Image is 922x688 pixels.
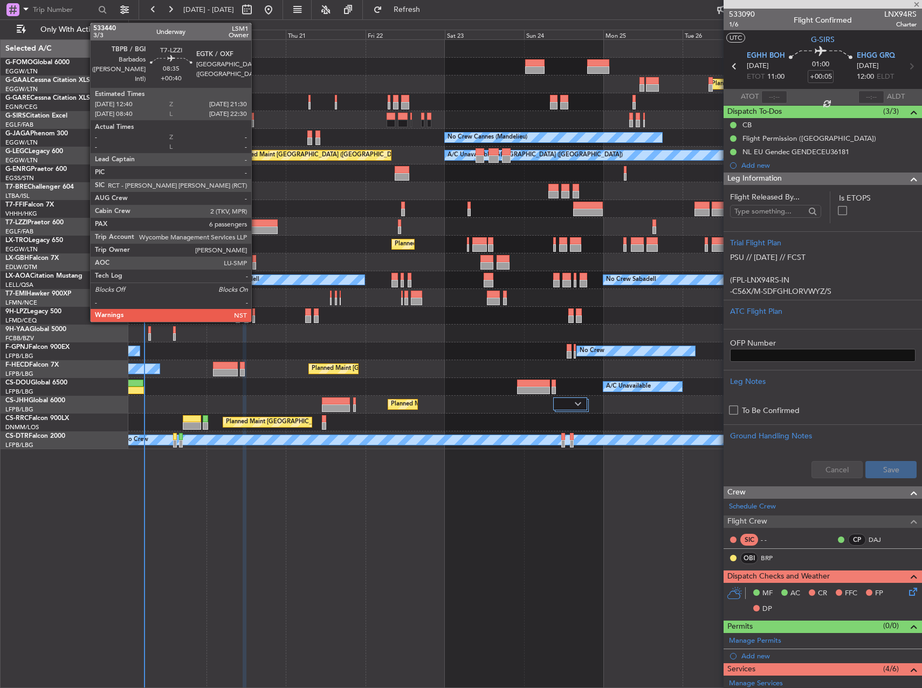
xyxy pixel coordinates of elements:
div: Sat 23 [445,30,524,39]
div: NL EU Gendec GENDECEU36181 [742,147,849,156]
input: Type something... [734,203,805,219]
div: Wed 20 [207,30,286,39]
div: Planned Maint [GEOGRAPHIC_DATA] ([GEOGRAPHIC_DATA]) [226,414,396,430]
div: Planned Maint [GEOGRAPHIC_DATA] ([GEOGRAPHIC_DATA]) [395,236,565,252]
div: Tue 19 [127,30,207,39]
div: No Crew Sabadell [209,272,259,288]
div: Planned Maint [GEOGRAPHIC_DATA] ([GEOGRAPHIC_DATA]) [236,147,405,163]
span: [DATE] [857,61,879,72]
span: F-HECD [5,362,29,368]
span: F-GPNJ [5,344,29,350]
a: EGNR/CEG [5,103,38,111]
a: EGLF/FAB [5,228,33,236]
div: No Crew Cannes (Mandelieu) [448,129,527,146]
span: CS-DTR [5,433,29,439]
span: 12:00 [857,72,874,82]
span: Refresh [384,6,430,13]
span: Crew [727,486,746,499]
a: DNMM/LOS [5,423,39,431]
a: LTBA/ISL [5,192,30,200]
span: 1/6 [729,20,755,29]
div: Planned Maint [GEOGRAPHIC_DATA] ([GEOGRAPHIC_DATA]) [391,396,561,412]
a: T7-BREChallenger 604 [5,184,74,190]
span: G-GARE [5,95,30,101]
a: EGLF/FAB [5,121,33,129]
div: CB [742,120,752,129]
button: Only With Activity [12,21,117,38]
span: T7-EMI [5,291,26,297]
span: T7-BRE [5,184,27,190]
a: EGSS/STN [5,174,34,182]
span: (0/0) [883,620,899,631]
span: G-JAGA [5,130,30,137]
a: CS-DTRFalcon 2000 [5,433,65,439]
span: Permits [727,621,753,633]
div: Tue 26 [683,30,762,39]
a: LX-TROLegacy 650 [5,237,63,244]
a: 9H-LPZLegacy 500 [5,308,61,315]
span: [DATE] [747,61,769,72]
a: LX-AOACitation Mustang [5,273,82,279]
a: G-FOMOGlobal 6000 [5,59,70,66]
a: CS-DOUGlobal 6500 [5,380,67,386]
div: No Crew Sabadell [606,272,656,288]
div: OBI [740,552,758,564]
span: EHGG GRQ [857,51,895,61]
a: LFMN/NCE [5,299,37,307]
a: VHHH/HKG [5,210,37,218]
span: T7-LZZI [5,219,27,226]
span: G-SIRS [811,34,835,45]
a: LFPB/LBG [5,370,33,378]
div: No Crew [580,343,604,359]
a: T7-LZZIPraetor 600 [5,219,64,226]
span: ELDT [877,72,894,82]
div: No Crew [123,432,148,448]
span: Dispatch Checks and Weather [727,570,830,583]
div: Sun 24 [524,30,603,39]
span: Leg Information [727,173,782,185]
span: CS-JHH [5,397,29,404]
a: G-JAGAPhenom 300 [5,130,68,137]
a: Schedule Crew [729,501,776,512]
span: AC [790,588,800,599]
span: G-SIRS [5,113,26,119]
span: CR [818,588,827,599]
span: Charter [884,20,917,29]
label: To Be Confirmed [742,405,800,416]
a: DAJ [869,535,893,545]
a: LFPB/LBG [5,405,33,414]
span: Flight Released By... [730,191,821,203]
span: ETOT [747,72,765,82]
span: (3/3) [883,106,899,117]
div: Fri 22 [366,30,445,39]
span: Flight Crew [727,515,767,528]
a: T7-FFIFalcon 7X [5,202,54,208]
span: LX-AOA [5,273,30,279]
span: FFC [845,588,857,599]
span: ATOT [741,92,759,102]
div: ATC Flight Plan [730,306,916,317]
a: G-GAALCessna Citation XLS+ [5,77,94,84]
a: Manage Permits [729,636,781,646]
a: EGGW/LTN [5,156,38,164]
a: LFPB/LBG [5,352,33,360]
a: LFMD/CEQ [5,317,37,325]
span: Dispatch To-Dos [727,106,782,118]
a: LFPB/LBG [5,388,33,396]
a: BRP [761,553,785,563]
span: Services [727,663,755,676]
img: arrow-gray.svg [575,402,581,406]
span: 9H-YAA [5,326,30,333]
a: FCBB/BZV [5,334,34,342]
div: - - [761,535,785,545]
a: CS-JHHGlobal 6000 [5,397,65,404]
p: -C56X/M-SDFGHLORVWYZ/S [730,286,916,297]
span: G-FOMO [5,59,33,66]
div: Flight Permission ([GEOGRAPHIC_DATA]) [742,134,876,143]
span: MF [762,588,773,599]
span: G-GAAL [5,77,30,84]
span: LNX94RS [884,9,917,20]
a: LX-GBHFalcon 7X [5,255,59,262]
div: Planned Maint [GEOGRAPHIC_DATA] ([GEOGRAPHIC_DATA]) [312,361,481,377]
div: Thu 21 [286,30,365,39]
